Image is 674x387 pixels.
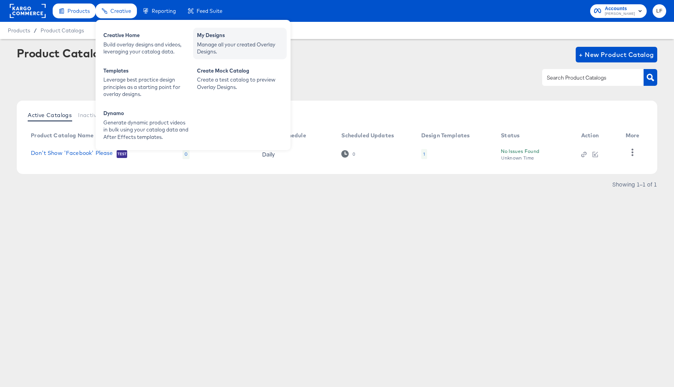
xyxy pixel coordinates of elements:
[619,130,649,142] th: More
[31,132,94,138] div: Product Catalog Name
[30,27,41,34] span: /
[183,149,190,159] div: 0
[352,151,355,157] div: 0
[605,5,635,13] span: Accounts
[656,7,663,16] span: LF
[41,27,84,34] a: Product Catalogs
[256,142,335,166] td: Daily
[612,181,657,187] div: Showing 1–1 of 1
[576,47,657,62] button: + New Product Catalog
[152,8,176,14] span: Reporting
[653,4,666,18] button: LF
[605,11,635,17] span: [PERSON_NAME]
[421,132,470,138] div: Design Templates
[423,151,425,157] div: 1
[575,130,619,142] th: Action
[590,4,647,18] button: Accounts[PERSON_NAME]
[495,130,575,142] th: Status
[421,149,427,159] div: 1
[110,8,131,14] span: Creative
[8,27,30,34] span: Products
[341,132,394,138] div: Scheduled Updates
[67,8,90,14] span: Products
[545,73,628,82] input: Search Product Catalogs
[17,47,112,59] div: Product Catalogs
[341,150,355,158] div: 0
[28,112,72,118] span: Active Catalogs
[579,49,654,60] span: + New Product Catalog
[31,150,113,158] a: Don't Show 'Facebook' Please
[197,8,222,14] span: Feed Suite
[78,112,127,118] span: Inactive Catalogs
[117,151,127,157] span: Test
